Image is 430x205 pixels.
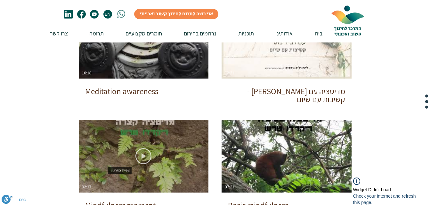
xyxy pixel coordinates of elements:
p: תוכניות [235,24,257,42]
a: חומרים מקצועיים [109,24,167,42]
p: חומרים מקצועיים [122,24,165,42]
span: אני רוצה לתרום לחינוך קשוב ואכפתי [140,11,213,18]
p: נרתמים בחירום [181,24,220,42]
a: תרומה [73,24,109,42]
button: מדיטציה עם [PERSON_NAME] - קשיבות עם שיום [222,79,352,104]
a: צרו קשר [33,24,73,42]
div: 02:17 [82,185,92,189]
p: צרו קשר [47,24,71,42]
a: אודותינו [259,24,297,42]
a: בית [297,24,327,42]
div: צפייה בסרטון [108,167,132,174]
a: אני רוצה לתרום לחינוך קשוב ואכפתי [134,9,218,19]
svg: youtube [90,10,99,19]
div: Widget Didn’t Load [348,186,391,193]
svg: פייסבוק [77,10,86,19]
a: תוכניות [221,24,259,42]
nav: אתר [33,24,327,42]
a: נרתמים בחירום [167,24,221,42]
a: EN [103,10,112,19]
p: אודותינו [272,24,296,42]
p: תרומה [86,24,107,42]
svg: whatsapp [117,10,125,18]
div: 12:31 [225,71,234,75]
div: 16:18 [82,71,92,75]
p: בית [312,24,326,42]
button: צפייה בסרטון [135,148,151,164]
div: 07:21 [225,185,234,189]
span: EN [104,12,111,17]
button: Meditation awareness [79,79,209,96]
h3: מדיטציה עם [PERSON_NAME] - קשיבות עם שיום [228,86,345,104]
h3: Meditation awareness [85,86,158,96]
